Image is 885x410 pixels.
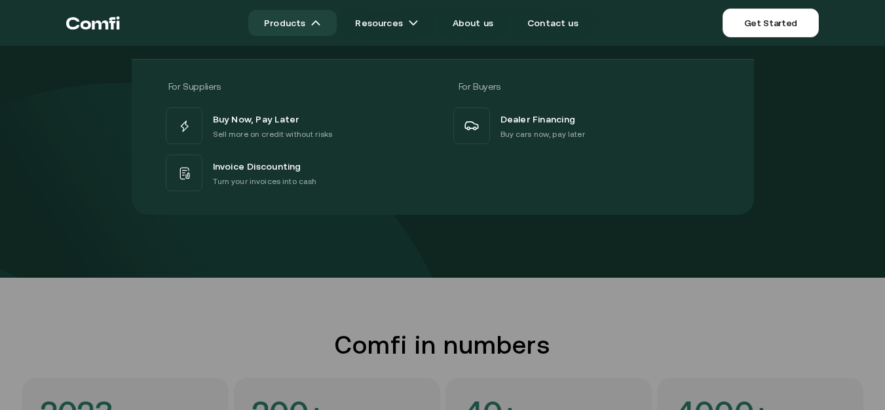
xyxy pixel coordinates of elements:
img: arrow icons [408,18,419,28]
a: Productsarrow icons [248,10,337,36]
p: Turn your invoices into cash [213,175,317,188]
span: Buy Now, Pay Later [213,111,299,128]
span: For Buyers [459,81,501,92]
a: Dealer FinancingBuy cars now, pay later [451,105,723,147]
a: Get Started [723,9,819,37]
span: Dealer Financing [500,111,576,128]
img: arrow icons [311,18,321,28]
p: Buy cars now, pay later [500,128,585,141]
a: Resourcesarrow icons [339,10,434,36]
a: Return to the top of the Comfi home page [66,3,120,43]
a: Buy Now, Pay LaterSell more on credit without risks [163,105,435,147]
a: Invoice DiscountingTurn your invoices into cash [163,152,435,194]
a: About us [437,10,509,36]
span: Invoice Discounting [213,158,301,175]
a: Contact us [512,10,594,36]
p: Sell more on credit without risks [213,128,333,141]
span: For Suppliers [168,81,221,92]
